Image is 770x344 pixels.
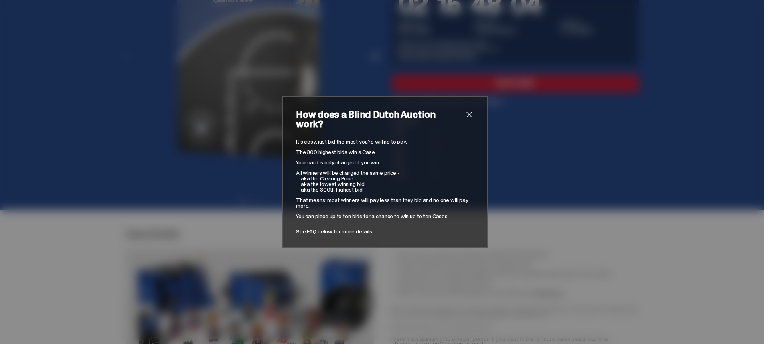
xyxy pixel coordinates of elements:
h2: How does a Blind Dutch Auction work? [296,110,464,129]
span: aka the 300th highest bid [301,186,363,193]
span: aka the Clearing Price [301,175,353,182]
p: All winners will be charged the same price - [296,170,474,176]
p: Your card is only charged if you win. [296,160,474,165]
span: aka the lowest winning bid [301,180,364,188]
button: close [464,110,474,119]
p: It’s easy: just bid the most you’re willing to pay. [296,139,474,144]
a: See FAQ below for more details [296,228,372,235]
p: You can place up to ten bids for a chance to win up to ten Cases. [296,213,474,219]
p: The 300 highest bids win a Case. [296,149,474,155]
p: That means: most winners will pay less than they bid and no one will pay more. [296,197,474,208]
